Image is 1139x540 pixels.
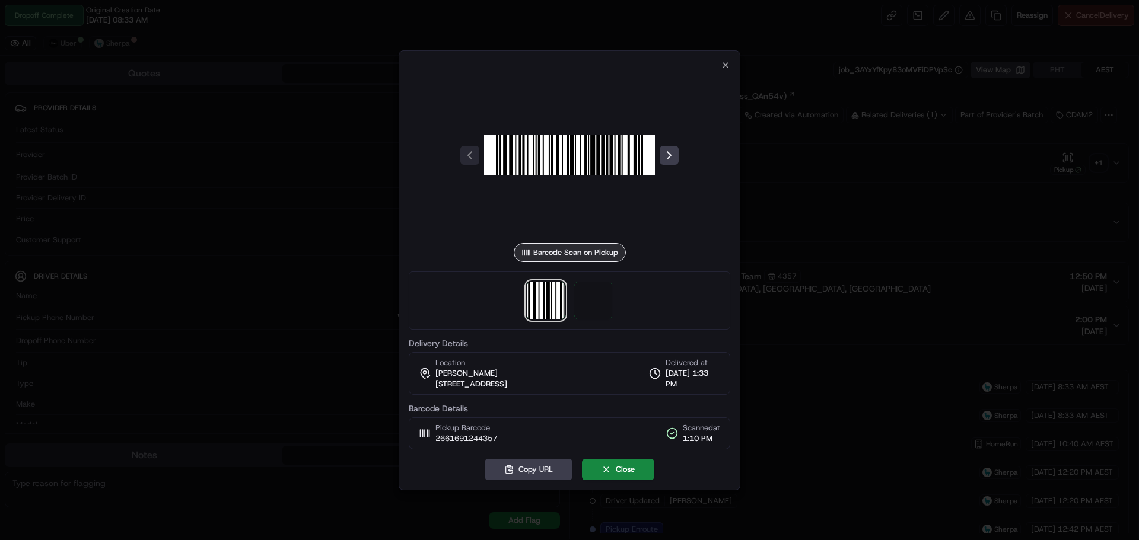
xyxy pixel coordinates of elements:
[435,368,498,379] span: [PERSON_NAME]
[485,459,572,480] button: Copy URL
[582,459,654,480] button: Close
[435,357,465,368] span: Location
[435,423,497,433] span: Pickup Barcode
[683,423,720,433] span: Scanned at
[435,433,497,444] span: 2661691244357
[435,379,507,389] span: [STREET_ADDRESS]
[409,339,730,347] label: Delivery Details
[484,70,655,241] img: barcode_scan_on_pickup image
[527,282,565,319] img: barcode_scan_on_pickup image
[683,433,720,444] span: 1:10 PM
[666,357,720,368] span: Delivered at
[514,243,626,262] div: Barcode Scan on Pickup
[409,404,730,413] label: Barcode Details
[666,368,720,389] span: [DATE] 1:33 PM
